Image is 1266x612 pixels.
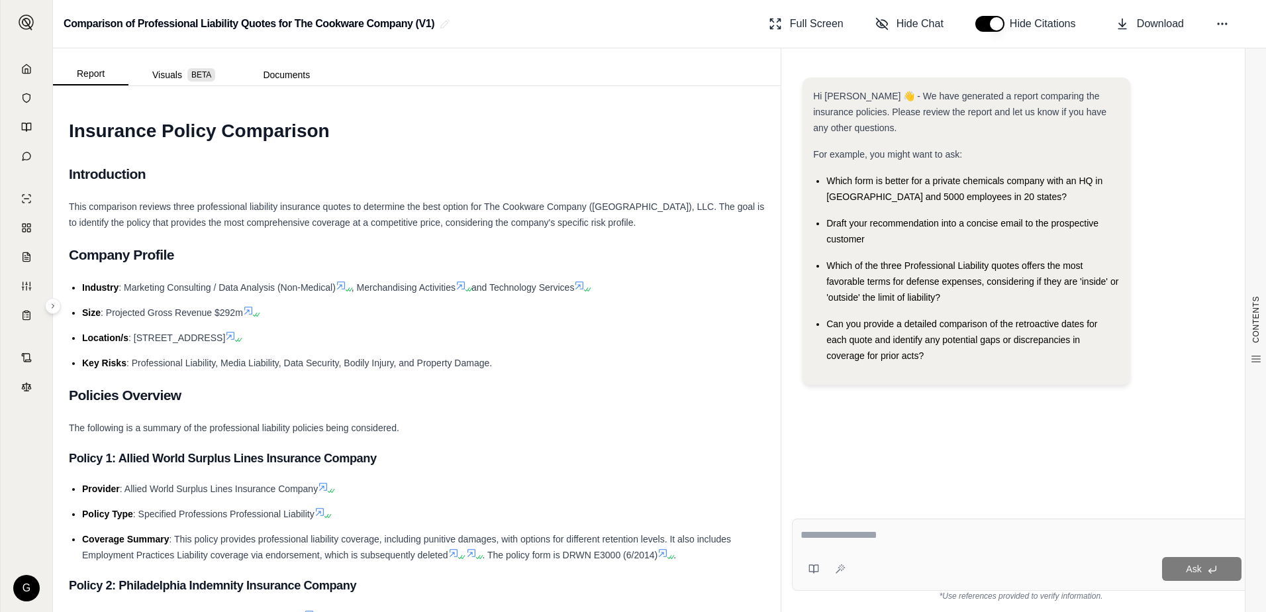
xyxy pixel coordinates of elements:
[53,63,128,85] button: Report
[352,282,456,293] span: , Merchandising Activities
[471,282,574,293] span: and Technology Services
[128,64,239,85] button: Visuals
[870,11,949,37] button: Hide Chat
[82,534,731,560] span: : This policy provides professional liability coverage, including punitive damages, with options ...
[133,509,315,519] span: : Specified Professions Professional Liability
[790,16,844,32] span: Full Screen
[9,244,44,270] a: Claim Coverage
[1110,11,1189,37] button: Download
[9,185,44,212] a: Single Policy
[9,143,44,170] a: Chat
[763,11,849,37] button: Full Screen
[82,534,170,544] span: Coverage Summary
[69,446,765,470] h3: Policy 1: Allied World Surplus Lines Insurance Company
[69,382,765,409] h2: Policies Overview
[9,215,44,241] a: Policy Comparisons
[119,282,336,293] span: : Marketing Consulting / Data Analysis (Non-Medical)
[1010,16,1084,32] span: Hide Citations
[69,241,765,269] h2: Company Profile
[69,574,765,597] h3: Policy 2: Philadelphia Indemnity Insurance Company
[82,358,126,368] span: Key Risks
[482,550,657,560] span: . The policy form is DRWN E3000 (6/2014)
[69,423,399,433] span: The following is a summary of the professional liability policies being considered.
[239,64,334,85] button: Documents
[82,484,120,494] span: Provider
[9,85,44,111] a: Documents Vault
[1137,16,1184,32] span: Download
[9,374,44,400] a: Legal Search Engine
[82,509,133,519] span: Policy Type
[826,260,1118,303] span: Which of the three Professional Liability quotes offers the most favorable terms for defense expe...
[128,332,225,343] span: : [STREET_ADDRESS]
[82,282,119,293] span: Industry
[9,114,44,140] a: Prompt Library
[9,344,44,371] a: Contract Analysis
[126,358,492,368] span: : Professional Liability, Media Liability, Data Security, Bodily Injury, and Property Damage.
[1186,564,1201,574] span: Ask
[120,484,318,494] span: : Allied World Surplus Lines Insurance Company
[13,9,40,36] button: Expand sidebar
[82,332,128,343] span: Location/s
[826,218,1098,244] span: Draft your recommendation into a concise email to the prospective customer
[9,56,44,82] a: Home
[187,68,215,81] span: BETA
[792,591,1250,601] div: *Use references provided to verify information.
[813,149,962,160] span: For example, you might want to ask:
[101,307,243,318] span: : Projected Gross Revenue $292m
[1251,296,1261,343] span: CONTENTS
[1162,557,1242,581] button: Ask
[9,302,44,329] a: Coverage Table
[13,575,40,601] div: G
[826,176,1102,202] span: Which form is better for a private chemicals company with an HQ in [GEOGRAPHIC_DATA] and 5000 emp...
[673,550,676,560] span: .
[897,16,944,32] span: Hide Chat
[19,15,34,30] img: Expand sidebar
[82,307,101,318] span: Size
[69,160,765,188] h2: Introduction
[9,273,44,299] a: Custom Report
[69,201,764,228] span: This comparison reviews three professional liability insurance quotes to determine the best optio...
[826,319,1097,361] span: Can you provide a detailed comparison of the retroactive dates for each quote and identify any po...
[813,91,1106,133] span: Hi [PERSON_NAME] 👋 - We have generated a report comparing the insurance policies. Please review t...
[45,298,61,314] button: Expand sidebar
[64,12,434,36] h2: Comparison of Professional Liability Quotes for The Cookware Company (V1)
[69,113,765,150] h1: Insurance Policy Comparison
